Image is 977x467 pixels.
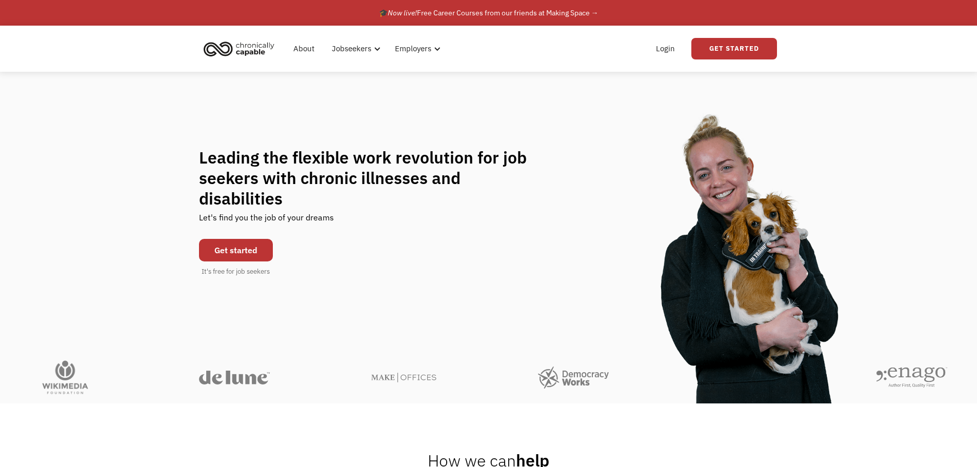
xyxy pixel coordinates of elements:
a: Get Started [691,38,777,59]
div: Employers [395,43,431,55]
div: Jobseekers [332,43,371,55]
em: Now live! [388,8,417,17]
a: About [287,32,321,65]
div: Let's find you the job of your dreams [199,209,334,234]
a: Login [650,32,681,65]
div: It's free for job seekers [202,267,270,277]
div: 🎓 Free Career Courses from our friends at Making Space → [379,7,599,19]
h1: Leading the flexible work revolution for job seekers with chronic illnesses and disabilities [199,147,547,209]
img: Chronically Capable logo [201,37,277,60]
a: Get started [199,239,273,261]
